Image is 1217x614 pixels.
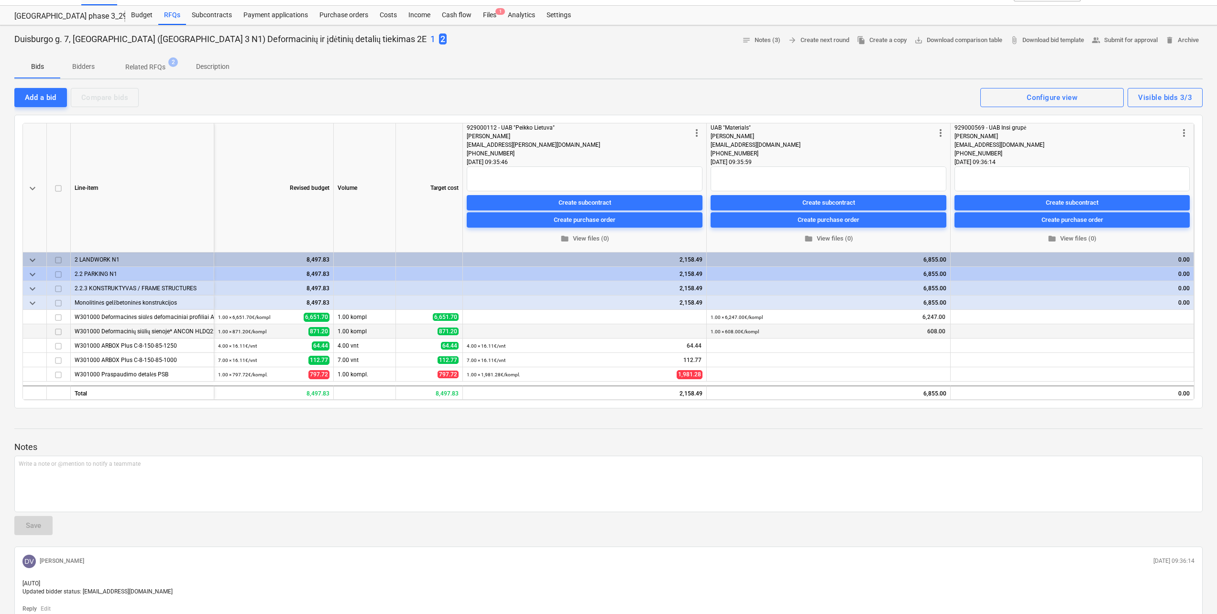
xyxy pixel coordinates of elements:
[1165,35,1199,46] span: Archive
[711,281,946,296] div: 6,855.00
[441,342,459,350] span: 64.44
[218,281,329,296] div: 8,497.83
[186,6,238,25] a: Subcontracts
[14,11,114,22] div: [GEOGRAPHIC_DATA] phase 3_2901993/2901994/2901995
[75,324,210,338] div: W301000 Deformacinių siūlių sienoje* ANCON HLDQ22 deformacinės detalės 8 vnt.
[1178,127,1190,139] span: more_vert
[27,269,38,280] span: keyboard_arrow_down
[396,385,463,400] div: 8,497.83
[857,36,866,44] span: file_copy
[14,441,1203,453] p: Notes
[24,558,33,565] span: DV
[438,371,459,378] span: 797.72
[853,33,910,48] button: Create a copy
[25,91,56,104] div: Add a bid
[430,33,435,45] button: 1
[334,367,396,382] div: 1.00 kompl.
[958,233,1186,244] span: View files (0)
[1165,36,1174,44] span: delete
[218,329,266,334] small: 1.00 × 871.20€ / kompl
[914,36,923,44] span: save_alt
[72,62,95,72] p: Bidders
[467,212,702,228] button: Create purchase order
[218,315,270,320] small: 1.00 × 6,651.70€ / kompl
[75,281,210,295] div: 2.2.3 KONSTRUKTYVAS / FRAME STRUCTURES
[22,555,36,568] div: Dovydas Vaicius
[467,132,691,141] div: [PERSON_NAME]
[334,339,396,353] div: 4.00 vnt
[541,6,577,25] div: Settings
[1169,568,1217,614] div: Chat Widget
[910,33,1006,48] a: Download comparison table
[1153,557,1195,565] p: [DATE] 09:36:14
[27,283,38,295] span: keyboard_arrow_down
[711,231,946,246] button: View files (0)
[436,6,477,25] a: Cash flow
[502,6,541,25] a: Analytics
[914,35,1002,46] span: Download comparison table
[467,149,691,158] div: [PHONE_NUMBER]
[71,385,214,400] div: Total
[27,183,38,194] span: keyboard_arrow_down
[477,6,502,25] div: Files
[738,33,784,48] button: Notes (3)
[742,35,780,46] span: Notes (3)
[742,36,751,44] span: notes
[467,158,702,166] div: [DATE] 09:35:46
[125,6,158,25] a: Budget
[467,296,702,310] div: 2,158.49
[954,142,1044,148] span: [EMAIL_ADDRESS][DOMAIN_NAME]
[196,62,230,72] p: Description
[711,149,935,158] div: [PHONE_NUMBER]
[438,328,459,335] span: 871.20
[27,297,38,309] span: keyboard_arrow_down
[22,605,37,613] button: Reply
[711,123,935,132] div: UAB "Materials"
[1138,91,1192,104] div: Visible bids 3/3
[711,329,759,334] small: 1.00 × 608.00€ / kompl
[711,252,946,267] div: 6,855.00
[788,36,797,44] span: arrow_forward
[954,231,1190,246] button: View files (0)
[954,281,1190,296] div: 0.00
[467,372,520,377] small: 1.00 × 1,981.28€ / kompl.
[41,605,51,613] button: Edit
[433,313,459,321] span: 6,651.70
[467,123,691,132] div: 929000112 - UAB "Peikko Lietuva"
[714,233,943,244] span: View files (0)
[14,88,67,107] button: Add a bid
[1027,91,1077,104] div: Configure view
[1162,33,1203,48] button: Archive
[75,353,210,367] div: W301000 ARBOX Plus C-8-150-85-1000
[75,367,210,381] div: W301000 Praspaudimo detalės PSB
[238,6,314,25] div: Payment applications
[438,356,459,364] span: 112.77
[954,212,1190,228] button: Create purchase order
[467,281,702,296] div: 2,158.49
[218,252,329,267] div: 8,497.83
[711,195,946,210] button: Create subcontract
[1010,35,1084,46] span: Download bid template
[711,158,946,166] div: [DATE] 09:35:59
[559,197,611,208] div: Create subcontract
[1088,33,1162,48] button: Submit for approval
[75,339,210,352] div: W301000 ARBOX Plus C-8-150-85-1250
[75,267,210,281] div: 2.2 PARKING N1
[467,195,702,210] button: Create subcontract
[1092,35,1158,46] span: Submit for approval
[374,6,403,25] a: Costs
[26,62,49,72] p: Bids
[75,296,210,309] div: Monolitinės gelžbetoninės konstrukcijos
[954,267,1190,281] div: 0.00
[218,358,257,363] small: 7.00 × 16.11€ / vnt
[1048,234,1056,243] span: folder
[954,132,1178,141] div: [PERSON_NAME]
[308,370,329,379] span: 797.72
[403,6,436,25] a: Income
[22,580,173,595] span: [AUTO] Updated bidder status: [EMAIL_ADDRESS][DOMAIN_NAME]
